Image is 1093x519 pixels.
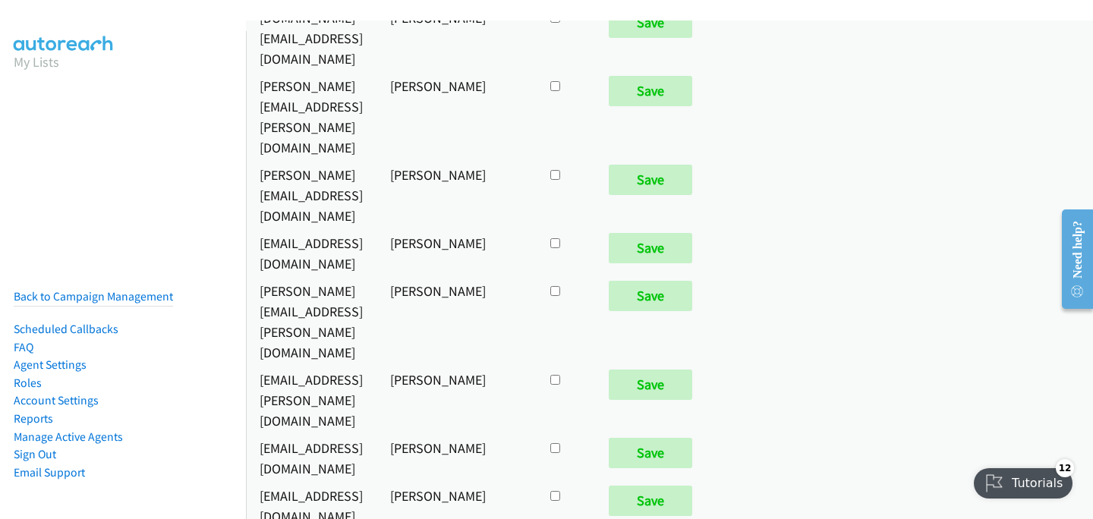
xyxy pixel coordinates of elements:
input: Save [609,76,692,106]
a: Sign Out [14,447,56,461]
a: FAQ [14,340,33,354]
td: [DOMAIN_NAME][EMAIL_ADDRESS][DOMAIN_NAME] [246,4,376,72]
td: [PERSON_NAME] [376,72,534,161]
a: Manage Active Agents [14,429,123,444]
td: [EMAIL_ADDRESS][PERSON_NAME][DOMAIN_NAME] [246,366,376,434]
td: [PERSON_NAME] [376,161,534,229]
td: [PERSON_NAME][EMAIL_ADDRESS][PERSON_NAME][DOMAIN_NAME] [246,277,376,366]
input: Save [609,233,692,263]
iframe: Checklist [965,453,1082,508]
td: [PERSON_NAME][EMAIL_ADDRESS][DOMAIN_NAME] [246,161,376,229]
td: [PERSON_NAME][EMAIL_ADDRESS][PERSON_NAME][DOMAIN_NAME] [246,72,376,161]
td: [PERSON_NAME] [376,366,534,434]
td: [PERSON_NAME] [376,277,534,366]
a: Account Settings [14,393,99,407]
td: [PERSON_NAME] [376,229,534,277]
a: Back to Campaign Management [14,289,173,304]
td: [PERSON_NAME] [376,4,534,72]
input: Save [609,165,692,195]
input: Save [609,281,692,311]
td: [EMAIL_ADDRESS][DOMAIN_NAME] [246,229,376,277]
iframe: Resource Center [1050,199,1093,319]
td: [EMAIL_ADDRESS][DOMAIN_NAME] [246,434,376,482]
td: [PERSON_NAME] [376,434,534,482]
a: Agent Settings [14,357,87,372]
a: Reports [14,411,53,426]
a: Roles [14,376,42,390]
input: Save [609,486,692,516]
input: Save [609,438,692,468]
input: Save [609,370,692,400]
a: Scheduled Callbacks [14,322,118,336]
a: My Lists [14,53,59,71]
a: Email Support [14,465,85,480]
input: Save [609,8,692,38]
